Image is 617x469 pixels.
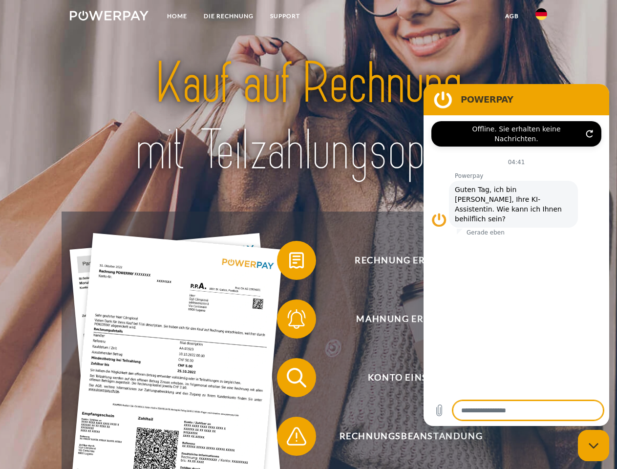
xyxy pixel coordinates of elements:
[277,299,531,339] button: Mahnung erhalten?
[159,7,195,25] a: Home
[70,11,149,21] img: logo-powerpay-white.svg
[277,417,531,456] button: Rechnungsbeanstandung
[284,307,309,331] img: qb_bell.svg
[284,365,309,390] img: qb_search.svg
[284,424,309,448] img: qb_warning.svg
[284,248,309,273] img: qb_bill.svg
[291,358,531,397] span: Konto einsehen
[291,299,531,339] span: Mahnung erhalten?
[578,430,609,461] iframe: Schaltfläche zum Öffnen des Messaging-Fensters; Konversation läuft
[262,7,308,25] a: SUPPORT
[424,84,609,426] iframe: Messaging-Fenster
[195,7,262,25] a: DIE RECHNUNG
[277,358,531,397] button: Konto einsehen
[291,241,531,280] span: Rechnung erhalten?
[277,241,531,280] button: Rechnung erhalten?
[93,47,524,187] img: title-powerpay_de.svg
[535,8,547,20] img: de
[497,7,527,25] a: agb
[291,417,531,456] span: Rechnungsbeanstandung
